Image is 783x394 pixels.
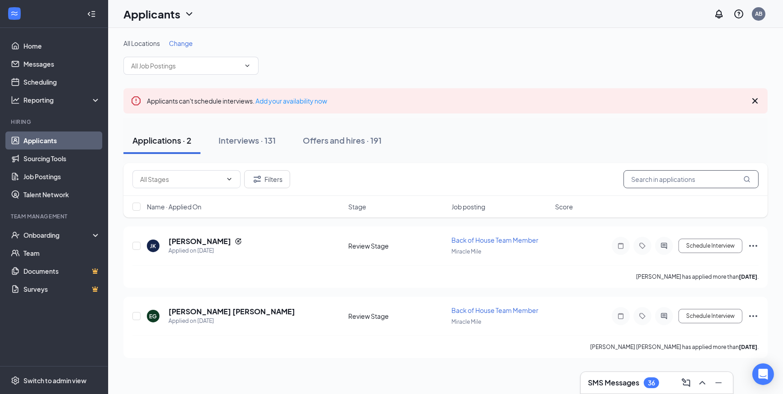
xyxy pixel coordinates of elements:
svg: Minimize [713,377,724,388]
a: DocumentsCrown [23,262,100,280]
a: Applicants [23,131,100,149]
svg: Ellipses [748,240,759,251]
svg: Error [131,95,141,106]
div: Interviews · 131 [219,135,276,146]
div: EG [150,312,157,320]
div: Applications · 2 [132,135,191,146]
span: Back of House Team Member [452,306,539,314]
svg: Reapply [235,238,242,245]
svg: Settings [11,376,20,385]
svg: ChevronDown [244,62,251,69]
svg: WorkstreamLogo [10,9,19,18]
div: Review Stage [348,241,446,250]
svg: ChevronDown [184,9,195,19]
a: Home [23,37,100,55]
a: Talent Network [23,186,100,204]
svg: Note [615,312,626,320]
h3: SMS Messages [588,378,639,388]
svg: QuestionInfo [733,9,744,19]
svg: MagnifyingGlass [743,176,751,183]
svg: ChevronDown [226,176,233,183]
button: Filter Filters [244,170,290,188]
span: Miracle Mile [452,248,482,255]
a: Sourcing Tools [23,149,100,168]
span: Stage [348,202,366,211]
div: Open Intercom Messenger [752,363,774,385]
span: Applicants can't schedule interviews. [147,97,327,105]
span: Miracle Mile [452,318,482,325]
div: Reporting [23,95,101,104]
div: Offers and hires · 191 [303,135,382,146]
a: Job Postings [23,168,100,186]
svg: UserCheck [11,231,20,240]
input: All Job Postings [131,61,240,71]
a: Scheduling [23,73,100,91]
svg: Ellipses [748,311,759,322]
svg: ActiveChat [659,312,669,320]
h5: [PERSON_NAME] [168,236,231,246]
span: Name · Applied On [147,202,201,211]
svg: Tag [637,312,648,320]
b: [DATE] [739,273,757,280]
svg: Cross [750,95,760,106]
svg: Collapse [87,9,96,18]
button: Minimize [711,376,726,390]
a: Team [23,244,100,262]
a: SurveysCrown [23,280,100,298]
span: Score [555,202,573,211]
div: Hiring [11,118,99,126]
svg: Notifications [714,9,724,19]
input: All Stages [140,174,222,184]
b: [DATE] [739,344,757,350]
button: Schedule Interview [678,309,742,323]
svg: Analysis [11,95,20,104]
svg: Filter [252,174,263,185]
svg: ChevronUp [697,377,708,388]
div: AB [755,10,762,18]
span: Change [169,39,193,47]
button: ChevronUp [695,376,710,390]
p: [PERSON_NAME] has applied more than . [636,273,759,281]
h5: [PERSON_NAME] [PERSON_NAME] [168,307,295,317]
svg: ComposeMessage [681,377,692,388]
div: 36 [648,379,655,387]
h1: Applicants [123,6,180,22]
svg: Note [615,242,626,249]
button: Schedule Interview [678,239,742,253]
svg: ActiveChat [659,242,669,249]
div: Applied on [DATE] [168,317,295,326]
div: JK [150,242,156,250]
div: Onboarding [23,231,93,240]
div: Team Management [11,213,99,220]
div: Switch to admin view [23,376,86,385]
span: Job posting [452,202,486,211]
p: [PERSON_NAME] [PERSON_NAME] has applied more than . [590,343,759,351]
input: Search in applications [624,170,759,188]
div: Applied on [DATE] [168,246,242,255]
svg: Tag [637,242,648,249]
span: Back of House Team Member [452,236,539,244]
div: Review Stage [348,312,446,321]
a: Messages [23,55,100,73]
span: All Locations [123,39,160,47]
button: ComposeMessage [679,376,693,390]
a: Add your availability now [255,97,327,105]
